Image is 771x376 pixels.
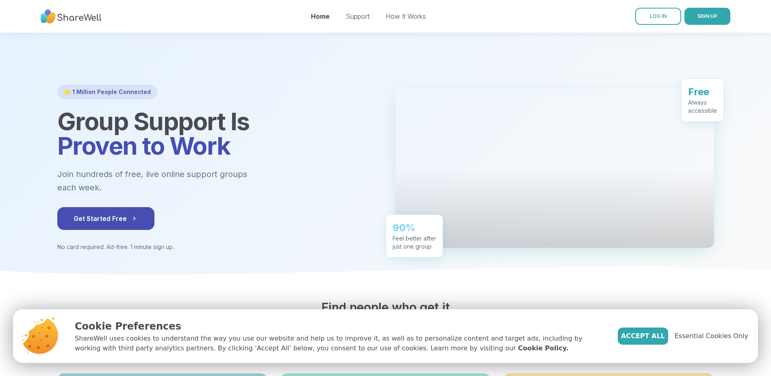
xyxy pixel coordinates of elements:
span: SIGN UP [697,13,717,19]
div: 90% [393,221,436,234]
div: Free [688,85,717,98]
a: Cookie Policy. [518,343,569,353]
span: LOG IN [650,13,667,19]
div: Feel better after just one group [393,234,436,251]
div: 🌟 1 Million People Connected [57,85,157,99]
div: Always accessible [688,98,717,115]
img: ShareWell Nav Logo [41,5,102,28]
h1: Group Support Is [57,109,376,158]
p: Join hundreds of free, live online support groups each week. [57,168,291,194]
p: Cookie Preferences [75,319,605,334]
h2: Find people who get it [57,300,714,315]
span: Get Started Free [74,214,138,223]
a: How It Works [386,12,426,20]
button: SIGN UP [684,8,730,25]
span: Accept All [621,331,665,341]
button: Get Started Free [57,207,154,230]
p: ShareWell uses cookies to understand the way you use our website and help us to improve it, as we... [75,334,605,353]
span: Proven to Work [57,131,230,160]
p: No card required. Ad-free. 1 minute sign up. [57,243,376,251]
a: Support [346,12,369,20]
span: Essential Cookies Only [675,331,748,341]
a: LOG IN [635,8,681,25]
a: Home [311,12,330,20]
button: Accept All [618,328,668,345]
